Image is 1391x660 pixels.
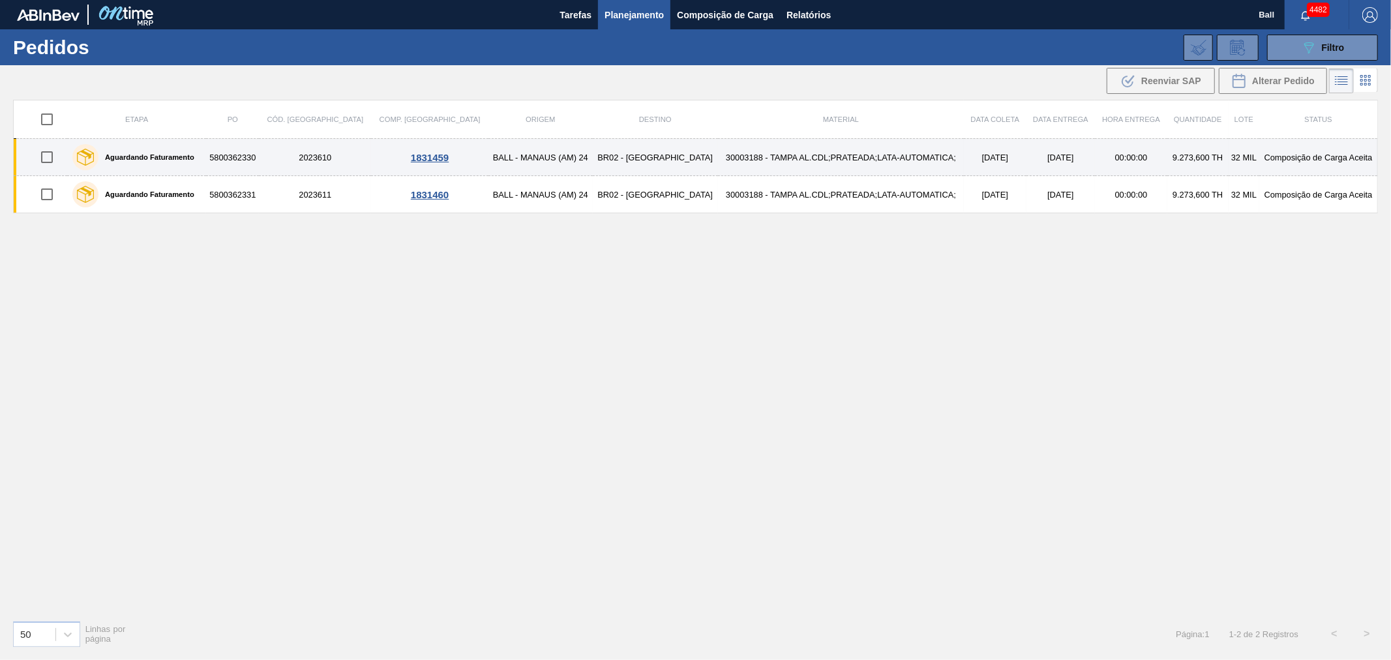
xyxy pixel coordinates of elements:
td: 5800362331 [206,176,259,213]
button: Filtro [1267,35,1378,61]
span: Linhas por página [85,624,126,644]
span: Etapa [125,115,148,123]
div: Reenviar SAP [1107,68,1215,94]
span: Página : 1 [1176,629,1209,639]
td: 30003188 - TAMPA AL.CDL;PRATEADA;LATA-AUTOMATICA; [718,139,964,176]
td: Composição de Carga Aceita [1259,176,1377,213]
td: BALL - MANAUS (AM) 24 [488,176,593,213]
span: Alterar Pedido [1252,76,1315,86]
td: [DATE] [964,139,1026,176]
td: 2023610 [259,139,371,176]
div: Importar Negociações dos Pedidos [1184,35,1213,61]
td: 00:00:00 [1095,139,1167,176]
span: 1 - 2 de 2 Registros [1229,629,1298,639]
span: Status [1304,115,1332,123]
td: BR02 - [GEOGRAPHIC_DATA] [593,139,718,176]
div: 50 [20,629,31,640]
td: 32 MIL [1229,139,1260,176]
td: [DATE] [964,176,1026,213]
div: 1831460 [373,189,486,200]
span: Data coleta [971,115,1020,123]
h1: Pedidos [13,40,211,55]
td: 00:00:00 [1095,176,1167,213]
td: 5800362330 [206,139,259,176]
td: Composição de Carga Aceita [1259,139,1377,176]
span: Origem [526,115,555,123]
td: 9.273,600 TH [1167,176,1229,213]
button: > [1351,618,1383,650]
td: BALL - MANAUS (AM) 24 [488,139,593,176]
td: 32 MIL [1229,176,1260,213]
td: 2023611 [259,176,371,213]
span: Cód. [GEOGRAPHIC_DATA] [267,115,364,123]
img: TNhmsLtSVTkK8tSr43FrP2fwEKptu5GPRR3wAAAABJRU5ErkJggg== [17,9,80,21]
span: Tarefas [560,7,591,23]
span: 4482 [1307,3,1330,17]
td: [DATE] [1026,139,1096,176]
button: Notificações [1285,6,1326,24]
span: PO [228,115,238,123]
span: Relatórios [786,7,831,23]
span: Quantidade [1174,115,1221,123]
a: Aguardando Faturamento58003623302023610BALL - MANAUS (AM) 24BR02 - [GEOGRAPHIC_DATA]30003188 - TA... [14,139,1378,176]
button: < [1318,618,1351,650]
img: Logout [1362,7,1378,23]
span: Lote [1234,115,1253,123]
td: 30003188 - TAMPA AL.CDL;PRATEADA;LATA-AUTOMATICA; [718,176,964,213]
td: [DATE] [1026,176,1096,213]
span: Composição de Carga [677,7,773,23]
span: Hora Entrega [1102,115,1160,123]
label: Aguardando Faturamento [98,190,194,198]
div: 1831459 [373,152,486,163]
span: Reenviar SAP [1141,76,1201,86]
span: Material [823,115,859,123]
div: Alterar Pedido [1219,68,1327,94]
div: Visão em Cards [1354,68,1378,93]
td: 9.273,600 TH [1167,139,1229,176]
div: Solicitação de Revisão de Pedidos [1217,35,1259,61]
span: Destino [639,115,672,123]
span: Data entrega [1033,115,1088,123]
label: Aguardando Faturamento [98,153,194,161]
span: Planejamento [605,7,664,23]
td: BR02 - [GEOGRAPHIC_DATA] [593,176,718,213]
span: Filtro [1322,42,1345,53]
a: Aguardando Faturamento58003623312023611BALL - MANAUS (AM) 24BR02 - [GEOGRAPHIC_DATA]30003188 - TA... [14,176,1378,213]
div: Visão em Lista [1329,68,1354,93]
span: Comp. [GEOGRAPHIC_DATA] [380,115,481,123]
